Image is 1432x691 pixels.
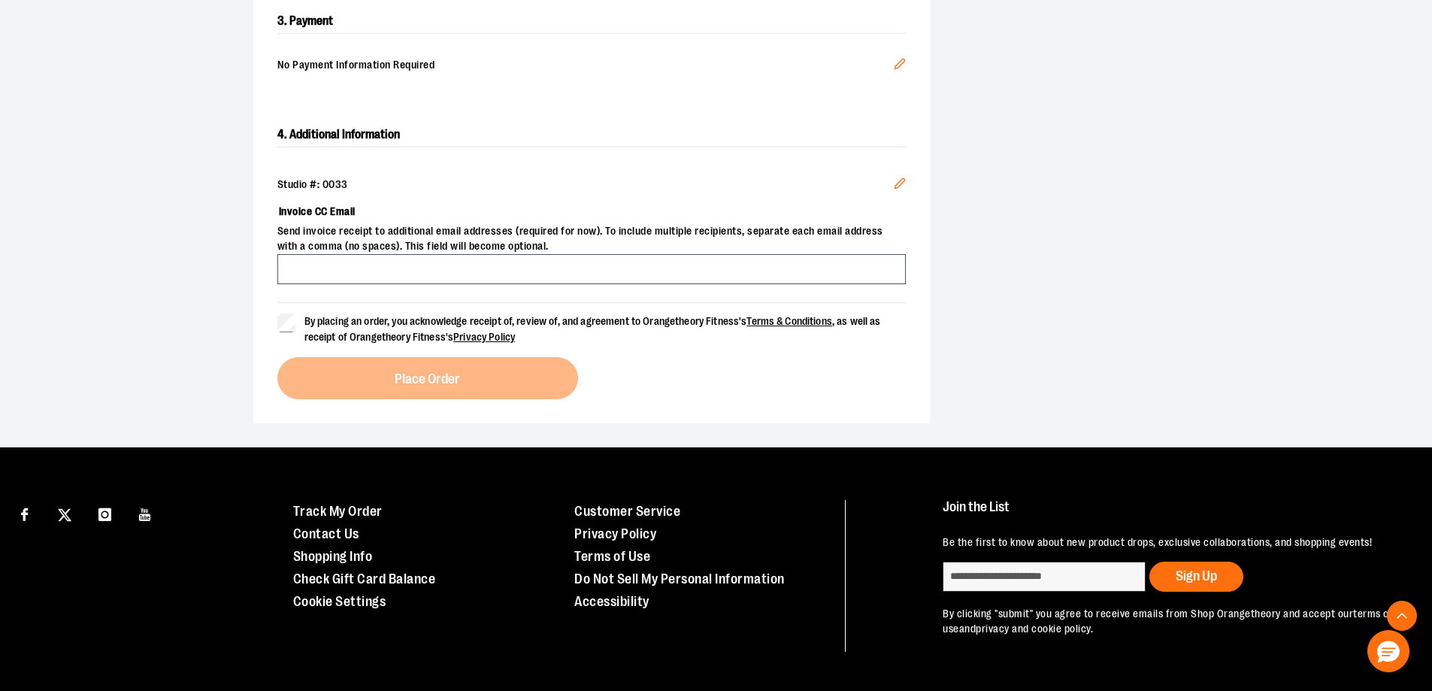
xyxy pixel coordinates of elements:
button: Sign Up [1149,562,1243,592]
a: Terms & Conditions [746,315,832,327]
a: Privacy Policy [574,526,656,541]
a: Terms of Use [574,549,650,564]
span: Send invoice receipt to additional email addresses (required for now). To include multiple recipi... [277,224,906,254]
a: Track My Order [293,504,383,519]
a: terms of use [943,608,1393,635]
a: Do Not Sell My Personal Information [574,571,785,586]
img: Twitter [58,508,71,522]
label: Invoice CC Email [277,199,906,224]
input: By placing an order, you acknowledge receipt of, review of, and agreement to Orangetheory Fitness... [277,314,295,332]
a: Privacy Policy [453,331,515,343]
a: Shopping Info [293,549,373,564]
a: Visit our X page [52,500,78,526]
a: Check Gift Card Balance [293,571,436,586]
a: Visit our Facebook page [11,500,38,526]
button: Edit [882,165,918,206]
h4: Join the List [943,500,1397,528]
input: enter email [943,562,1146,592]
p: Be the first to know about new product drops, exclusive collaborations, and shopping events! [943,535,1397,550]
a: Contact Us [293,526,359,541]
a: Cookie Settings [293,594,386,609]
a: Customer Service [574,504,680,519]
div: Studio #: 0033 [277,177,906,192]
a: Visit our Youtube page [132,500,159,526]
span: Sign Up [1176,568,1217,583]
a: Visit our Instagram page [92,500,118,526]
p: By clicking "submit" you agree to receive emails from Shop Orangetheory and accept our and [943,607,1397,637]
a: Accessibility [574,594,649,609]
h2: 4. Additional Information [277,123,906,147]
button: Edit [882,46,918,86]
h2: 3. Payment [277,9,906,34]
span: No Payment Information Required [277,58,894,74]
button: Hello, have a question? Let’s chat. [1367,630,1409,672]
button: Back To Top [1387,601,1417,631]
a: privacy and cookie policy. [976,623,1093,635]
span: By placing an order, you acknowledge receipt of, review of, and agreement to Orangetheory Fitness... [304,315,881,343]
